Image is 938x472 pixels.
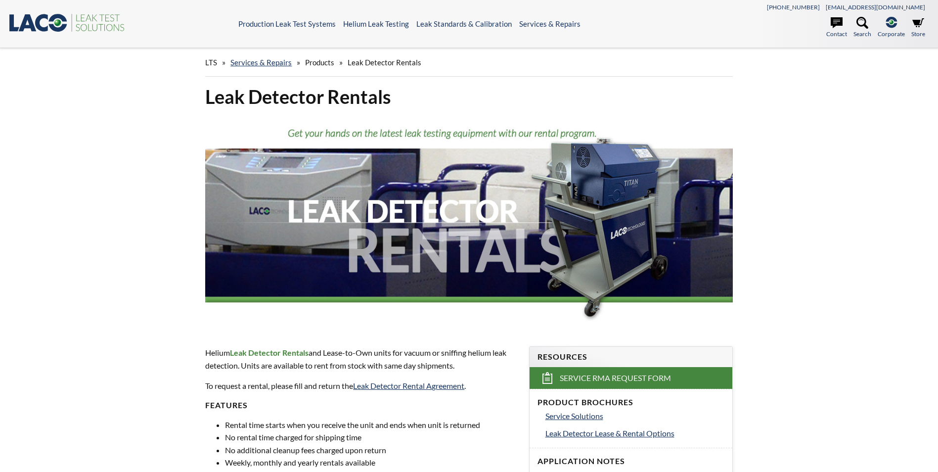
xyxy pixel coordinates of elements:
[205,346,517,372] p: Helium and Lease-to-Own units for vacuum or sniffing helium leak detection. Units are available t...
[205,400,248,410] strong: Features
[305,58,334,67] span: Products
[205,58,217,67] span: LTS
[205,379,517,392] p: To request a rental, please fill and return the .
[545,427,724,440] a: Leak Detector Lease & Rental Options
[205,48,732,77] div: » » »
[205,117,732,328] img: Leak Detector Rentals header
[230,348,309,357] strong: Leak Detector Rentals
[560,373,671,383] span: Service RMA Request Form
[519,19,581,28] a: Services & Repairs
[537,352,724,362] h4: Resources
[343,19,409,28] a: Helium Leak Testing
[826,3,925,11] a: [EMAIL_ADDRESS][DOMAIN_NAME]
[537,397,724,408] h4: Product Brochures
[348,58,421,67] span: Leak Detector Rentals
[545,411,603,421] span: Service Solutions
[878,29,905,39] span: Corporate
[225,419,517,431] li: Rental time starts when you receive the unit and ends when unit is returned
[225,456,517,469] li: Weekly, monthly and yearly rentals available
[230,58,292,67] a: Services & Repairs
[225,444,517,457] li: No additional cleanup fees charged upon return
[853,17,871,39] a: Search
[767,3,820,11] a: [PHONE_NUMBER]
[353,381,464,390] a: Leak Detector Rental Agreement
[416,19,512,28] a: Leak Standards & Calibration
[545,410,724,423] a: Service Solutions
[238,19,336,28] a: Production Leak Test Systems
[826,17,847,39] a: Contact
[545,428,674,438] span: Leak Detector Lease & Rental Options
[530,367,732,389] a: Service RMA Request Form
[205,85,732,109] h1: Leak Detector Rentals
[225,431,517,444] li: No rental time charged for shipping time
[537,456,724,467] h4: Application Notes
[911,17,925,39] a: Store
